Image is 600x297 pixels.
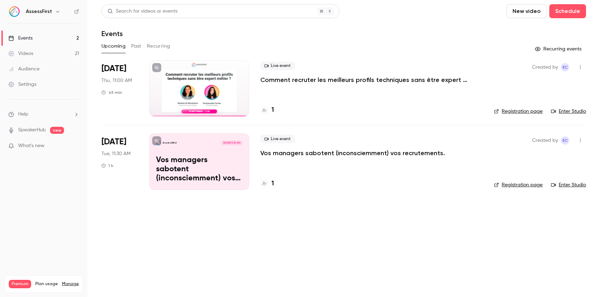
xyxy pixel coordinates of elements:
[101,90,122,95] div: 45 min
[563,63,568,71] span: EC
[563,136,568,145] span: EC
[221,140,242,145] span: [DATE] 11:30 AM
[131,41,141,52] button: Past
[101,41,126,52] button: Upcoming
[260,149,445,157] a: Vos managers sabotent (inconsciemment) vos recrutements.
[163,141,177,145] p: AssessFirst
[532,43,586,55] button: Recurring events
[8,81,36,88] div: Settings
[260,135,295,143] span: Live event
[8,50,33,57] div: Videos
[260,105,274,115] a: 1
[551,108,586,115] a: Enter Studio
[8,65,40,72] div: Audience
[8,111,79,118] li: help-dropdown-opener
[107,8,177,15] div: Search for videos or events
[101,136,126,147] span: [DATE]
[494,108,543,115] a: Registration page
[62,281,79,287] a: Manage
[9,280,31,288] span: Premium
[101,163,113,168] div: 1 h
[260,76,470,84] a: Comment recruter les meilleurs profils techniques sans être expert métier ?
[561,63,569,71] span: Emmanuelle Cortes
[18,126,46,134] a: SpeakerHub
[101,133,138,189] div: Sep 23 Tue, 11:30 AM (Europe/Paris)
[561,136,569,145] span: Emmanuelle Cortes
[147,41,170,52] button: Recurring
[532,63,558,71] span: Created by
[260,179,274,188] a: 1
[101,150,130,157] span: Tue, 11:30 AM
[156,156,242,183] p: Vos managers sabotent (inconsciemment) vos recrutements.
[18,111,28,118] span: Help
[26,8,52,15] h6: AssessFirst
[101,77,132,84] span: Thu, 11:00 AM
[494,181,543,188] a: Registration page
[149,133,249,189] a: Vos managers sabotent (inconsciemment) vos recrutements.AssessFirst[DATE] 11:30 AMVos managers sa...
[71,143,79,149] iframe: Noticeable Trigger
[101,60,138,116] div: Sep 18 Thu, 11:00 AM (Europe/Paris)
[260,62,295,70] span: Live event
[549,4,586,18] button: Schedule
[507,4,546,18] button: New video
[551,181,586,188] a: Enter Studio
[18,142,44,150] span: What's new
[532,136,558,145] span: Created by
[8,35,33,42] div: Events
[101,63,126,74] span: [DATE]
[101,29,123,38] h1: Events
[271,179,274,188] h4: 1
[50,127,64,134] span: new
[9,6,20,17] img: AssessFirst
[271,105,274,115] h4: 1
[35,281,58,287] span: Plan usage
